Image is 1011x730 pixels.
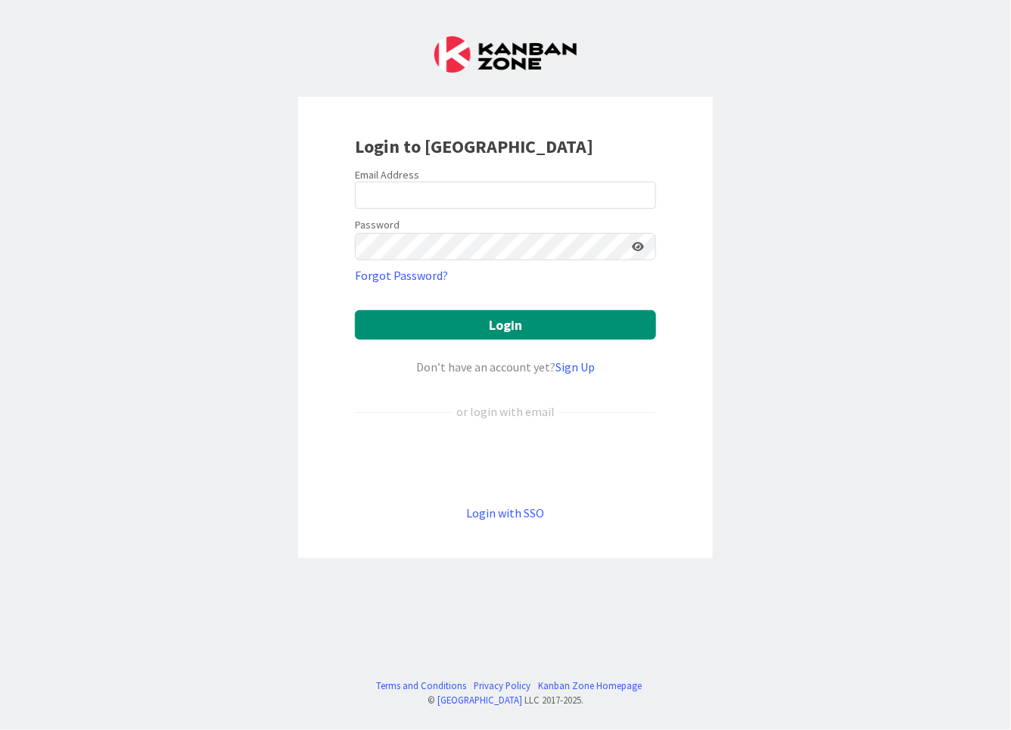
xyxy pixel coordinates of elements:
[355,217,400,233] label: Password
[453,402,558,421] div: or login with email
[474,679,531,693] a: Privacy Policy
[355,310,656,340] button: Login
[369,693,642,707] div: © LLC 2017- 2025 .
[355,266,448,284] a: Forgot Password?
[347,446,664,479] iframe: Sign in with Google Button
[555,359,595,374] a: Sign Up
[377,679,467,693] a: Terms and Conditions
[539,679,642,693] a: Kanban Zone Homepage
[355,168,419,182] label: Email Address
[467,505,545,520] a: Login with SSO
[355,358,656,376] div: Don’t have an account yet?
[355,135,593,158] b: Login to [GEOGRAPHIC_DATA]
[434,36,577,73] img: Kanban Zone
[437,694,522,706] a: [GEOGRAPHIC_DATA]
